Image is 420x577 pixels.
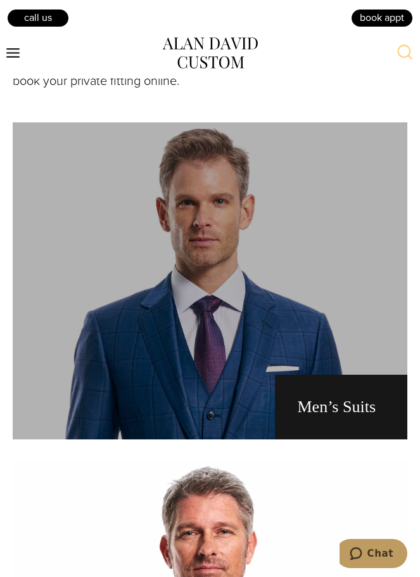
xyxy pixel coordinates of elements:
iframe: Opens a widget where you can chat to one of our agents [340,539,407,571]
button: View Search Form [390,38,420,68]
img: alan david custom [163,37,258,68]
a: men's suits [13,122,407,439]
a: Call Us [6,8,70,27]
a: book appt [350,8,414,27]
